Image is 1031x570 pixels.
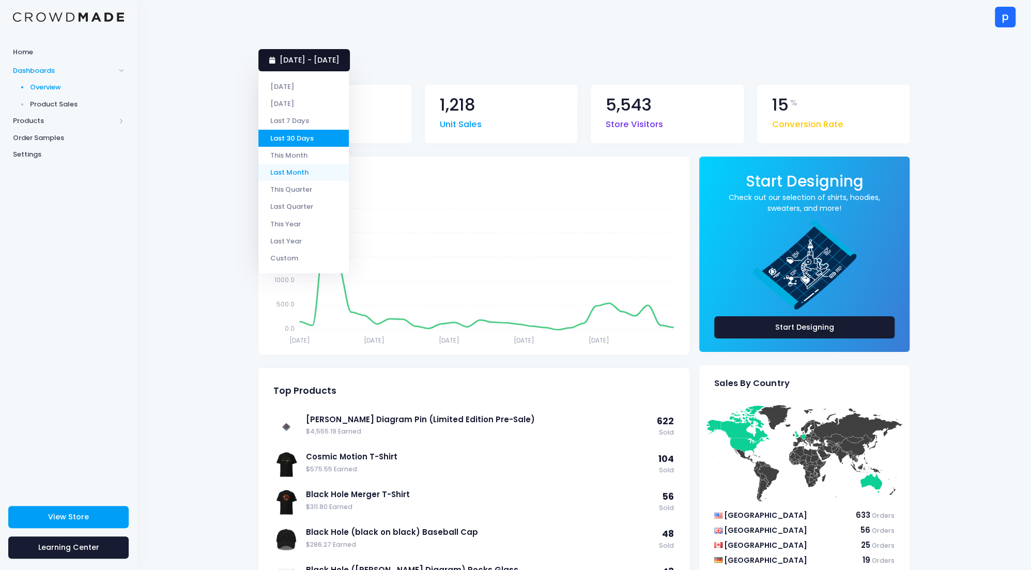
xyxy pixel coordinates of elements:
[861,540,870,550] span: 25
[48,512,89,522] span: View Store
[258,95,349,112] li: [DATE]
[13,66,115,76] span: Dashboards
[790,97,797,109] span: %
[439,336,459,345] tspan: [DATE]
[258,49,350,71] a: [DATE] - [DATE]
[724,555,807,565] span: [GEOGRAPHIC_DATA]
[8,506,129,528] a: View Store
[872,541,895,550] span: Orders
[258,164,349,181] li: Last Month
[306,502,654,512] span: $311.80 Earned
[589,336,609,345] tspan: [DATE]
[860,525,870,535] span: 56
[606,97,652,114] span: 5,543
[13,149,124,160] span: Settings
[13,12,124,22] img: Logo
[38,542,99,552] span: Learning Center
[13,116,115,126] span: Products
[724,510,807,520] span: [GEOGRAPHIC_DATA]
[657,415,674,427] span: 622
[606,113,663,131] span: Store Visitors
[746,179,864,189] a: Start Designing
[306,414,652,425] a: [PERSON_NAME] Diagram Pin (Limited Edition Pre-Sale)
[280,55,340,65] span: [DATE] - [DATE]
[258,112,349,129] li: Last 7 Days
[306,527,654,538] a: Black Hole (black on black) Baseball Cap
[258,233,349,250] li: Last Year
[663,490,674,503] span: 56
[714,192,895,214] a: Check out our selection of shirts, hoodies, sweaters, and more!
[274,275,295,284] tspan: 1000.0
[856,510,870,520] span: 633
[995,7,1015,27] div: p
[258,198,349,215] li: Last Quarter
[872,556,895,565] span: Orders
[714,378,789,389] span: Sales By Country
[746,171,864,192] span: Start Designing
[258,130,349,147] li: Last 30 Days
[514,336,534,345] tspan: [DATE]
[724,540,807,550] span: [GEOGRAPHIC_DATA]
[13,47,124,57] span: Home
[714,316,895,338] a: Start Designing
[258,181,349,198] li: This Quarter
[13,133,124,143] span: Order Samples
[306,489,654,500] a: Black Hole Merger T-Shirt
[440,113,482,131] span: Unit Sales
[772,113,843,131] span: Conversion Rate
[658,466,674,475] span: Sold
[276,299,295,308] tspan: 500.0
[658,453,674,465] span: 104
[258,215,349,232] li: This Year
[30,99,125,110] span: Product Sales
[440,97,475,114] span: 1,218
[306,540,654,550] span: $286.27 Earned
[258,250,349,267] li: Custom
[772,97,789,114] span: 15
[289,336,310,345] tspan: [DATE]
[863,554,870,565] span: 19
[258,147,349,164] li: This Month
[872,526,895,535] span: Orders
[8,536,129,559] a: Learning Center
[306,465,653,474] span: $575.55 Earned
[273,386,336,396] span: Top Products
[659,541,674,551] span: Sold
[659,503,674,513] span: Sold
[724,525,807,535] span: [GEOGRAPHIC_DATA]
[657,428,674,438] span: Sold
[30,82,125,93] span: Overview
[285,323,295,332] tspan: 0.0
[306,427,652,437] span: $4,555.19 Earned
[662,528,674,540] span: 48
[258,78,349,95] li: [DATE]
[306,451,653,463] a: Cosmic Motion T-Shirt
[364,336,384,345] tspan: [DATE]
[872,511,895,520] span: Orders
